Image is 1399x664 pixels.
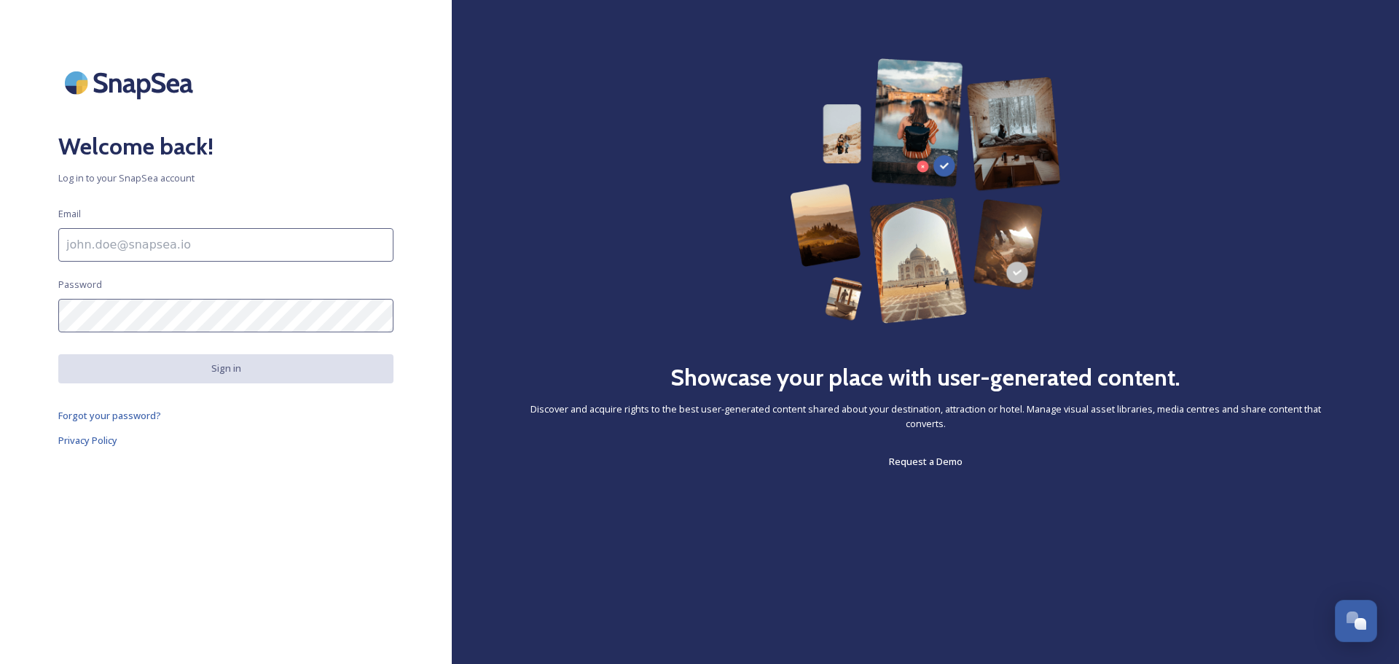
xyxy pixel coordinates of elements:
[670,360,1180,395] h2: Showcase your place with user-generated content.
[58,228,393,262] input: john.doe@snapsea.io
[58,354,393,383] button: Sign in
[58,207,81,221] span: Email
[58,171,393,185] span: Log in to your SnapSea account
[58,434,117,447] span: Privacy Policy
[58,129,393,164] h2: Welcome back!
[889,453,963,470] a: Request a Demo
[790,58,1061,324] img: 63b42ca75bacad526042e722_Group%20154-p-800.png
[58,278,102,292] span: Password
[58,409,161,422] span: Forgot your password?
[58,58,204,107] img: SnapSea Logo
[58,407,393,424] a: Forgot your password?
[510,402,1341,430] span: Discover and acquire rights to the best user-generated content shared about your destination, att...
[889,455,963,468] span: Request a Demo
[58,431,393,449] a: Privacy Policy
[1335,600,1377,642] button: Open Chat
